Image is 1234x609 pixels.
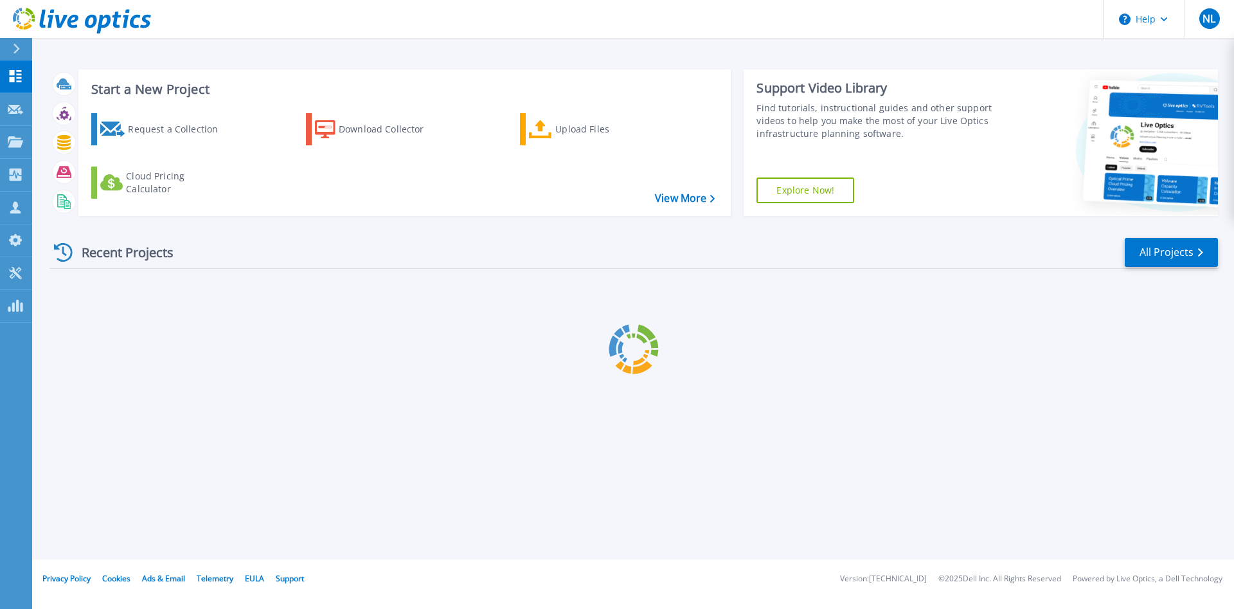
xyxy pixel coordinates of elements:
div: Cloud Pricing Calculator [126,170,229,195]
a: Request a Collection [91,113,235,145]
li: Version: [TECHNICAL_ID] [840,575,927,583]
div: Support Video Library [756,80,998,96]
a: EULA [245,573,264,584]
span: NL [1203,14,1215,24]
div: Recent Projects [49,237,191,268]
a: Telemetry [197,573,233,584]
a: Privacy Policy [42,573,91,584]
h3: Start a New Project [91,82,715,96]
div: Find tutorials, instructional guides and other support videos to help you make the most of your L... [756,102,998,140]
a: Support [276,573,304,584]
li: © 2025 Dell Inc. All Rights Reserved [938,575,1061,583]
a: View More [655,192,715,205]
a: Download Collector [306,113,449,145]
a: Explore Now! [756,177,854,203]
div: Upload Files [555,116,658,142]
a: All Projects [1125,238,1218,267]
a: Cookies [102,573,130,584]
li: Powered by Live Optics, a Dell Technology [1073,575,1222,583]
div: Download Collector [339,116,442,142]
div: Request a Collection [128,116,231,142]
a: Cloud Pricing Calculator [91,167,235,199]
a: Upload Files [520,113,663,145]
a: Ads & Email [142,573,185,584]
